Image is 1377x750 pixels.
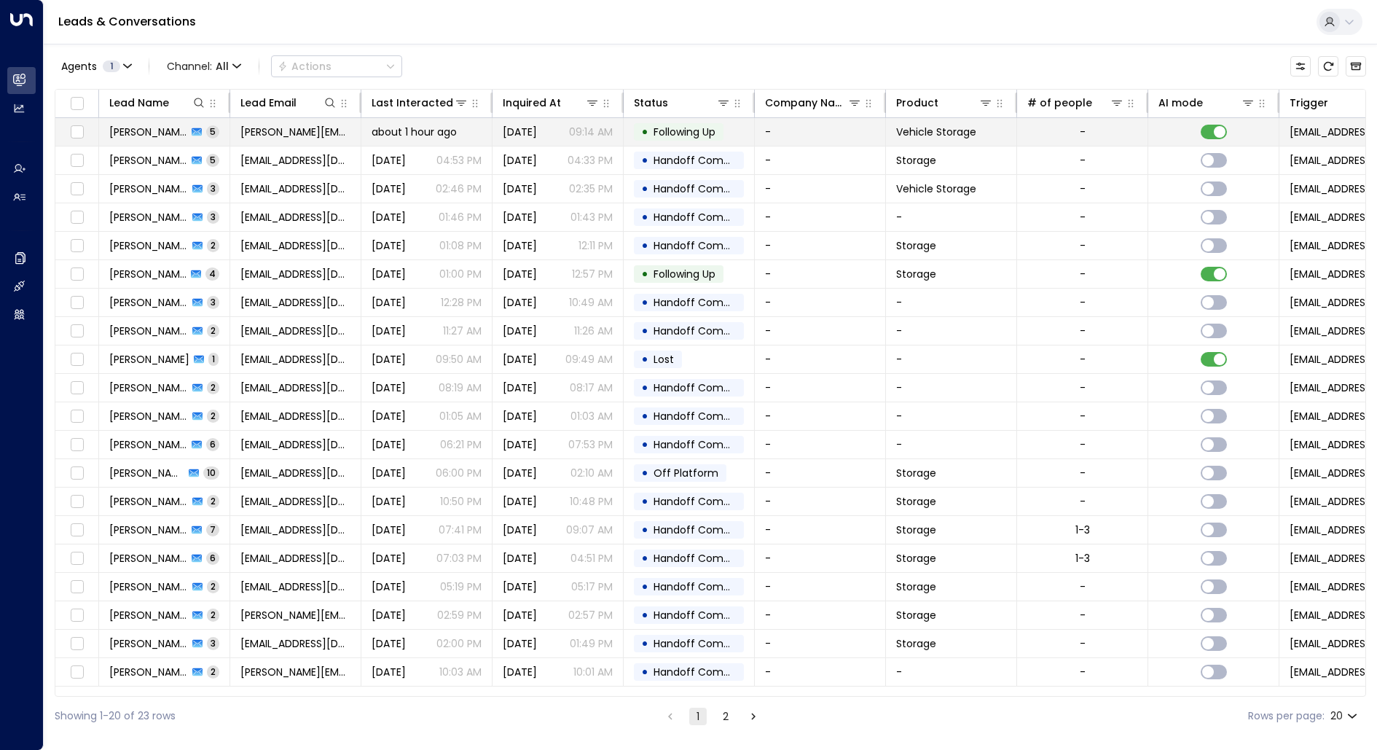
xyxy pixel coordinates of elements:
div: - [1080,409,1086,423]
span: 2 [207,580,219,593]
div: • [641,262,648,286]
span: Lisa Pine [109,380,188,395]
span: Toggle select row [68,606,86,625]
div: - [1080,238,1086,253]
span: Yesterday [372,153,406,168]
span: 7 [206,523,219,536]
td: - [755,516,886,544]
td: - [755,345,886,373]
div: • [641,489,648,514]
span: lindsayf_6@yahoo.com [240,437,350,452]
span: Yesterday [503,153,537,168]
span: Handoff Completed [654,579,756,594]
span: Storage [896,153,936,168]
span: Handoff Completed [654,210,756,224]
button: Go to next page [745,708,762,725]
div: • [641,120,648,144]
div: Inquired At [503,94,600,112]
span: Marie Walker [109,466,184,480]
div: • [641,375,648,400]
span: Aug 25, 2025 [503,579,537,594]
div: Lead Email [240,94,337,112]
p: 02:46 PM [436,181,482,196]
td: - [755,630,886,657]
p: 12:57 PM [572,267,613,281]
div: - [1080,267,1086,281]
span: Vehicle Storage [896,125,976,139]
td: - [755,658,886,686]
button: Actions [271,55,402,77]
span: Bill Hoey [109,181,188,196]
span: esgphd@gmail.com [240,352,350,367]
span: Storage [896,238,936,253]
p: 02:59 PM [437,608,482,622]
div: AI mode [1158,94,1255,112]
span: 10 [203,466,219,479]
span: Yesterday [503,380,537,395]
td: - [755,488,886,515]
td: - [755,601,886,629]
td: - [755,260,886,288]
span: Marilee Smith [109,523,187,537]
span: Destiny Downer [109,324,188,338]
span: Storage [896,608,936,622]
td: - [755,289,886,316]
p: 04:51 PM [570,551,613,566]
div: • [641,319,648,343]
span: Yesterday [372,267,406,281]
span: Handoff Completed [654,494,756,509]
td: - [886,203,1017,231]
span: Storage [896,267,936,281]
span: johnnycherban@gmail.com [240,210,350,224]
div: • [641,546,648,571]
div: Actions [278,60,331,73]
span: Storage [896,551,936,566]
span: Agents [61,61,97,71]
div: - [1080,153,1086,168]
td: - [886,402,1017,430]
span: Handoff Completed [654,295,756,310]
span: Aug 25, 2025 [372,494,406,509]
span: Yesterday [372,324,406,338]
button: Agents1 [55,56,137,77]
span: Yesterday [503,210,537,224]
span: gocchqservices@gmail.com [240,380,350,395]
span: destinyadowner@gmail.com [240,324,350,338]
span: Toggle select row [68,550,86,568]
div: • [641,517,648,542]
p: 09:49 AM [565,352,613,367]
span: Toggle select row [68,578,86,596]
span: 3 [207,296,219,308]
span: billdogg2817@gmail.com [240,181,350,196]
td: - [755,317,886,345]
div: Company Name [765,94,847,112]
td: - [755,147,886,174]
p: 04:53 PM [436,153,482,168]
td: - [755,203,886,231]
div: AI mode [1158,94,1203,112]
span: 6 [206,438,219,450]
span: Yesterday [372,238,406,253]
span: Handoff Completed [654,324,756,338]
p: 01:43 PM [570,210,613,224]
span: Storage [896,466,936,480]
button: Go to page 2 [717,708,734,725]
span: Yesterday [372,352,406,367]
span: marilees43@gmail.com [240,551,350,566]
span: Daryl Shawn [109,153,187,168]
span: about 1 hour ago [372,125,457,139]
p: 02:00 PM [436,636,482,651]
div: - [1080,125,1086,139]
span: Aug 25, 2025 [503,636,537,651]
div: • [641,148,648,173]
span: Handoff Completed [654,608,756,622]
span: Storage [896,494,936,509]
span: julian3b@gmail.com [240,579,350,594]
p: 07:41 PM [439,523,482,537]
span: marilees43@gmail.com [240,523,350,537]
span: Off Platform [654,466,718,480]
td: - [755,232,886,259]
span: Handoff Completed [654,153,756,168]
span: 2 [207,324,219,337]
span: Toggle select row [68,180,86,198]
